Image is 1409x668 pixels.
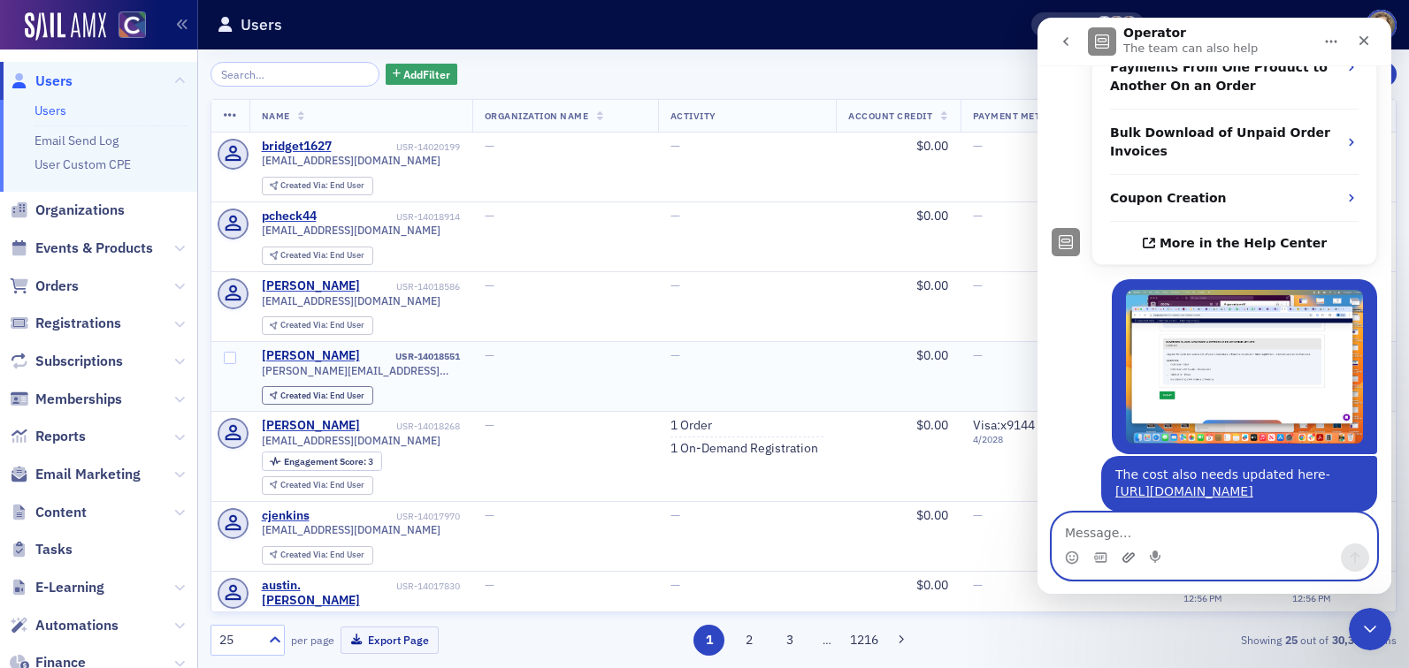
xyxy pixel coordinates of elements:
a: View Homepage [106,11,146,42]
span: — [973,577,983,593]
span: Email Marketing [35,465,141,484]
iframe: Intercom live chat [1038,18,1391,594]
a: 1 On-Demand Registration [670,441,818,457]
div: 3 [284,457,373,467]
a: Email Send Log [34,133,119,148]
img: SailAMX [25,12,106,41]
span: — [670,507,680,523]
span: Activity [670,110,716,122]
span: — [973,138,983,154]
div: Support [1168,17,1229,33]
a: Users [34,102,66,118]
span: Sheila Duggan [1120,16,1138,34]
div: Created Via: End User [262,476,373,495]
img: SailAMX [119,11,146,39]
a: [PERSON_NAME] [262,418,360,434]
div: Showing out of items [1014,632,1397,648]
span: — [670,138,680,154]
span: [EMAIL_ADDRESS][DOMAIN_NAME] [262,224,440,237]
span: Account Credit [848,110,932,122]
span: Orders [35,277,79,296]
span: Tasks [35,540,73,559]
span: Cheryl Moss [1095,16,1114,34]
div: Created Via: End User [262,316,373,335]
span: — [973,208,983,224]
span: Memberships [35,390,122,409]
div: End User [280,550,364,560]
span: E-Learning [35,578,104,597]
span: [EMAIL_ADDRESS][DOMAIN_NAME] [262,523,440,536]
iframe: Intercom live chat [1349,608,1391,650]
span: Events & Products [35,239,153,258]
a: austin.[PERSON_NAME] [262,578,394,609]
div: End User [280,181,364,191]
div: Created Via: End User [262,177,373,195]
div: End User [280,481,364,490]
span: Automations [35,616,119,635]
a: Organizations [10,201,125,220]
div: [PERSON_NAME] [262,278,360,294]
span: $0.00 [916,277,948,293]
span: — [485,507,494,523]
span: — [485,138,494,154]
span: — [485,277,494,293]
div: USR-14017970 [312,511,460,522]
span: — [485,347,494,363]
time: 12:56 PM [1292,592,1331,604]
a: Automations [10,616,119,635]
span: Organization Name [485,110,589,122]
div: pcheck44 [262,209,317,224]
span: $0.00 [916,208,948,224]
a: cjenkins [262,508,310,524]
button: 3 [774,625,805,656]
span: [EMAIL_ADDRESS][DOMAIN_NAME] [262,154,440,167]
input: Search… [211,62,379,87]
a: [PERSON_NAME] [262,348,360,364]
a: Events & Products [10,239,153,258]
a: 1 Order [670,418,712,434]
span: $0.00 [916,417,948,433]
span: Created Via : [280,249,330,261]
div: Created Via: End User [262,247,373,265]
span: $0.00 [916,577,948,593]
span: … [815,632,839,648]
span: [EMAIL_ADDRESS][PERSON_NAME][DOMAIN_NAME] [262,609,460,622]
span: Subscriptions [35,352,123,371]
a: Orders [10,277,79,296]
a: Email Marketing [10,465,141,484]
div: bridget1627 [262,139,332,155]
span: 4 / 2028 [973,434,1073,445]
a: Subscriptions [10,352,123,371]
a: E-Learning [10,578,104,597]
span: — [485,577,494,593]
a: Reports [10,427,86,446]
strong: 30,386 [1329,632,1369,648]
strong: 25 [1282,632,1300,648]
span: Kelli Davis [1107,16,1126,34]
span: [EMAIL_ADDRESS][DOMAIN_NAME] [262,434,440,447]
span: Payment Methods [973,110,1068,122]
label: per page [291,632,334,648]
div: USR-14018914 [319,211,460,223]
